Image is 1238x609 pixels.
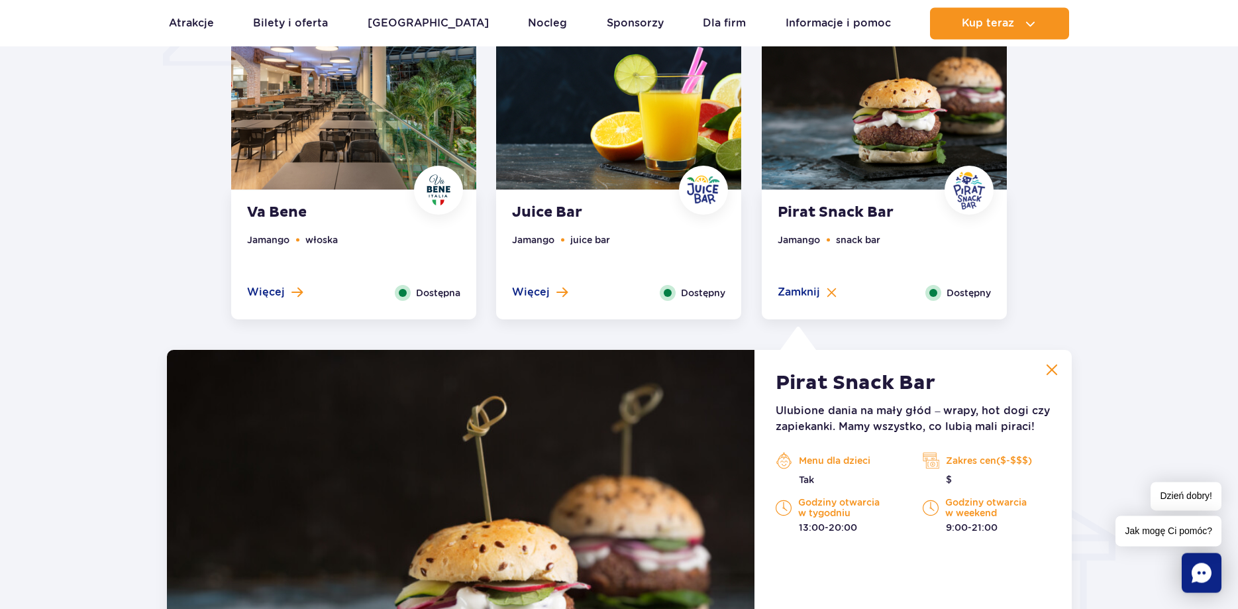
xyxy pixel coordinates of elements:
li: Jamango [512,233,554,247]
li: włoska [305,233,338,247]
strong: Juice Bar [512,203,672,222]
a: [GEOGRAPHIC_DATA] [368,7,489,39]
button: Kup teraz [930,7,1069,39]
p: Ulubione dania na mały głód – wrapy, hot dogi czy zapiekanki. Mamy wszystko, co lubią mali piraci! [776,403,1050,435]
span: Więcej [247,285,285,300]
li: Jamango [247,233,289,247]
strong: Va Bene [247,203,407,222]
strong: Pirat Snack Bar [778,203,938,222]
p: 13:00-20:00 [776,521,903,534]
p: Tak [776,473,903,486]
span: Dostępna [416,286,460,300]
a: Dla firm [703,7,746,39]
img: Juice Bar [684,170,723,210]
span: Dostępny [947,286,991,300]
p: $ [923,473,1050,486]
li: juice bar [570,233,610,247]
a: Informacje i pomoc [786,7,891,39]
img: Va Bene [419,170,458,210]
a: Nocleg [528,7,567,39]
strong: Pirat Snack Bar [776,371,935,395]
button: Więcej [247,285,303,300]
p: Menu dla dzieci [776,451,903,471]
li: snack bar [836,233,880,247]
p: Godziny otwarcia w tygodniu [776,497,903,518]
p: Zakres cen($-$$$) [923,451,1050,471]
p: 9:00-21:00 [923,521,1050,534]
span: Zamknij [778,285,820,300]
a: Bilety i oferta [253,7,328,39]
span: Jak mogę Ci pomóc? [1115,516,1221,546]
span: Dostępny [681,286,725,300]
a: Sponsorzy [607,7,664,39]
span: Więcej [512,285,550,300]
img: Pirat Snack Bar [949,170,989,210]
button: Zamknij [778,285,837,300]
div: Chat [1182,553,1221,592]
span: Dzień dobry! [1151,482,1221,510]
button: Więcej [512,285,568,300]
p: Godziny otwarcia w weekend [923,497,1050,518]
li: Jamango [778,233,820,247]
a: Atrakcje [169,7,214,39]
span: Kup teraz [962,17,1014,29]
